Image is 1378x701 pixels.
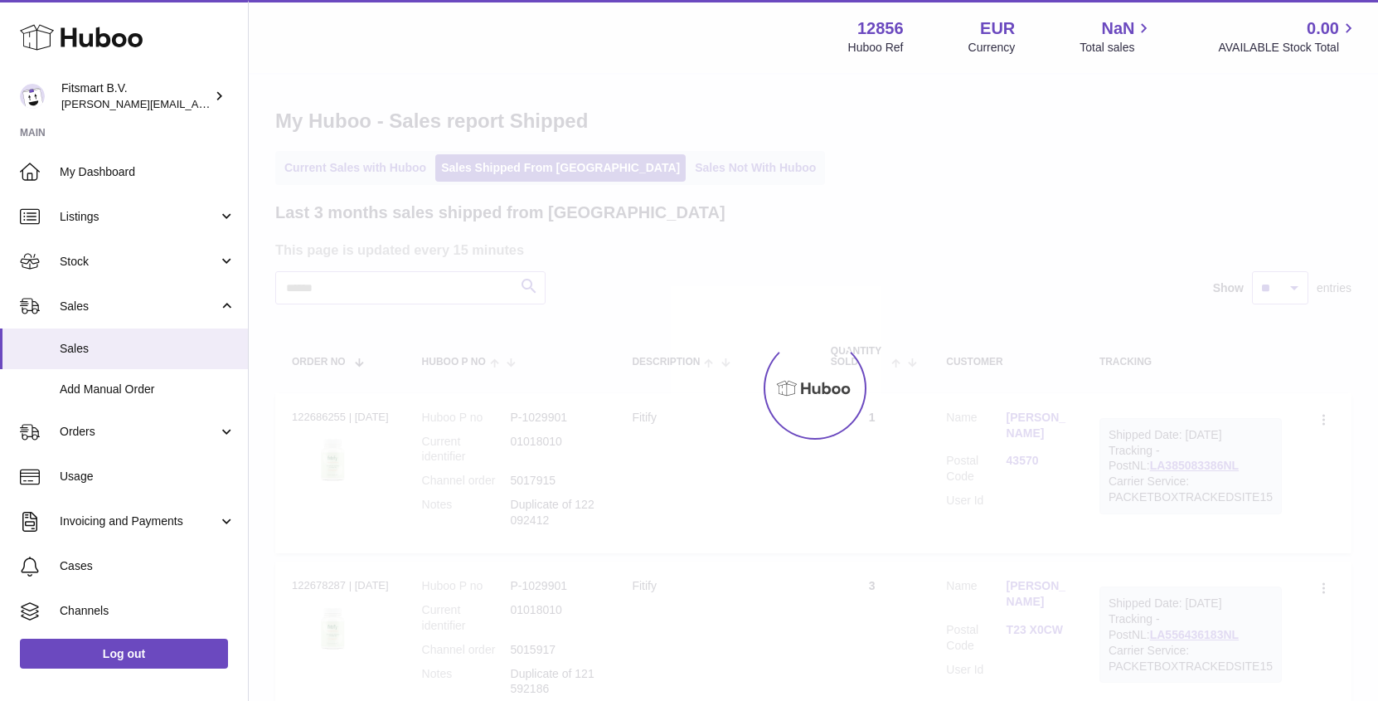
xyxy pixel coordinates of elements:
[848,40,904,56] div: Huboo Ref
[60,164,235,180] span: My Dashboard
[60,424,218,440] span: Orders
[1080,40,1153,56] span: Total sales
[1080,17,1153,56] a: NaN Total sales
[1101,17,1134,40] span: NaN
[60,469,235,484] span: Usage
[60,299,218,314] span: Sales
[1218,40,1358,56] span: AVAILABLE Stock Total
[980,17,1015,40] strong: EUR
[60,209,218,225] span: Listings
[1218,17,1358,56] a: 0.00 AVAILABLE Stock Total
[61,97,332,110] span: [PERSON_NAME][EMAIL_ADDRESS][DOMAIN_NAME]
[20,639,228,669] a: Log out
[60,514,218,529] span: Invoicing and Payments
[968,40,1016,56] div: Currency
[60,382,235,397] span: Add Manual Order
[60,341,235,357] span: Sales
[60,603,235,619] span: Channels
[60,254,218,270] span: Stock
[1307,17,1339,40] span: 0.00
[60,558,235,574] span: Cases
[857,17,904,40] strong: 12856
[61,80,211,112] div: Fitsmart B.V.
[20,84,45,109] img: jonathan@leaderoo.com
